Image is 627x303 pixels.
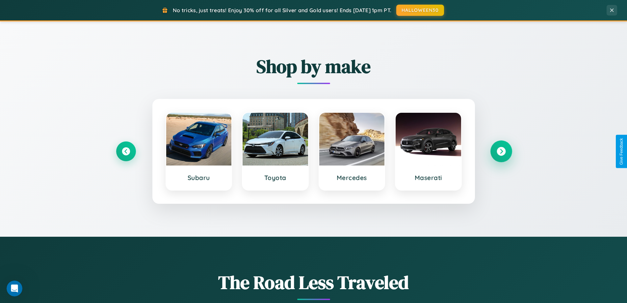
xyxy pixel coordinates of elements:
[173,174,225,182] h3: Subaru
[249,174,301,182] h3: Toyota
[402,174,455,182] h3: Maserati
[396,5,444,16] button: HALLOWEEN30
[326,174,378,182] h3: Mercedes
[619,138,624,165] div: Give Feedback
[7,281,22,296] iframe: Intercom live chat
[116,54,511,79] h2: Shop by make
[173,7,391,14] span: No tricks, just treats! Enjoy 30% off for all Silver and Gold users! Ends [DATE] 1pm PT.
[116,270,511,295] h1: The Road Less Traveled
